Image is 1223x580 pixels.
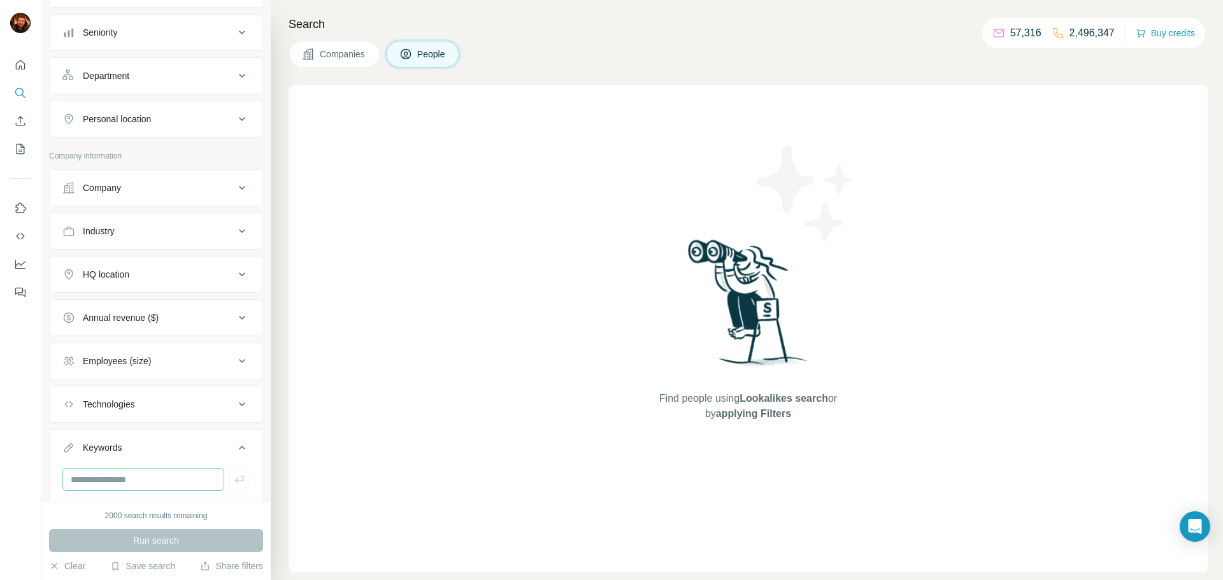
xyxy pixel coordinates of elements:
[83,225,115,237] div: Industry
[50,216,262,246] button: Industry
[50,60,262,91] button: Department
[49,560,85,572] button: Clear
[10,110,31,132] button: Enrich CSV
[10,81,31,104] button: Search
[105,510,208,521] div: 2000 search results remaining
[716,408,791,419] span: applying Filters
[50,346,262,376] button: Employees (size)
[10,253,31,276] button: Dashboard
[646,391,850,421] span: Find people using or by
[83,26,117,39] div: Seniority
[49,150,263,162] p: Company information
[1010,25,1041,41] p: 57,316
[83,69,129,82] div: Department
[110,560,175,572] button: Save search
[10,225,31,248] button: Use Surfe API
[320,48,366,60] span: Companies
[83,311,159,324] div: Annual revenue ($)
[10,13,31,33] img: Avatar
[50,17,262,48] button: Seniority
[682,236,815,378] img: Surfe Illustration - Woman searching with binoculars
[748,136,863,251] img: Surfe Illustration - Stars
[1180,511,1210,542] div: Open Intercom Messenger
[289,15,1208,33] h4: Search
[1069,25,1115,41] p: 2,496,347
[50,302,262,333] button: Annual revenue ($)
[83,268,129,281] div: HQ location
[10,53,31,76] button: Quick start
[50,389,262,420] button: Technologies
[83,181,121,194] div: Company
[83,355,151,367] div: Employees (size)
[417,48,447,60] span: People
[740,393,828,404] span: Lookalikes search
[83,113,151,125] div: Personal location
[10,138,31,160] button: My lists
[83,441,122,454] div: Keywords
[83,398,135,411] div: Technologies
[50,173,262,203] button: Company
[10,197,31,220] button: Use Surfe on LinkedIn
[50,104,262,134] button: Personal location
[1136,24,1195,42] button: Buy credits
[10,281,31,304] button: Feedback
[50,432,262,468] button: Keywords
[50,259,262,290] button: HQ location
[200,560,263,572] button: Share filters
